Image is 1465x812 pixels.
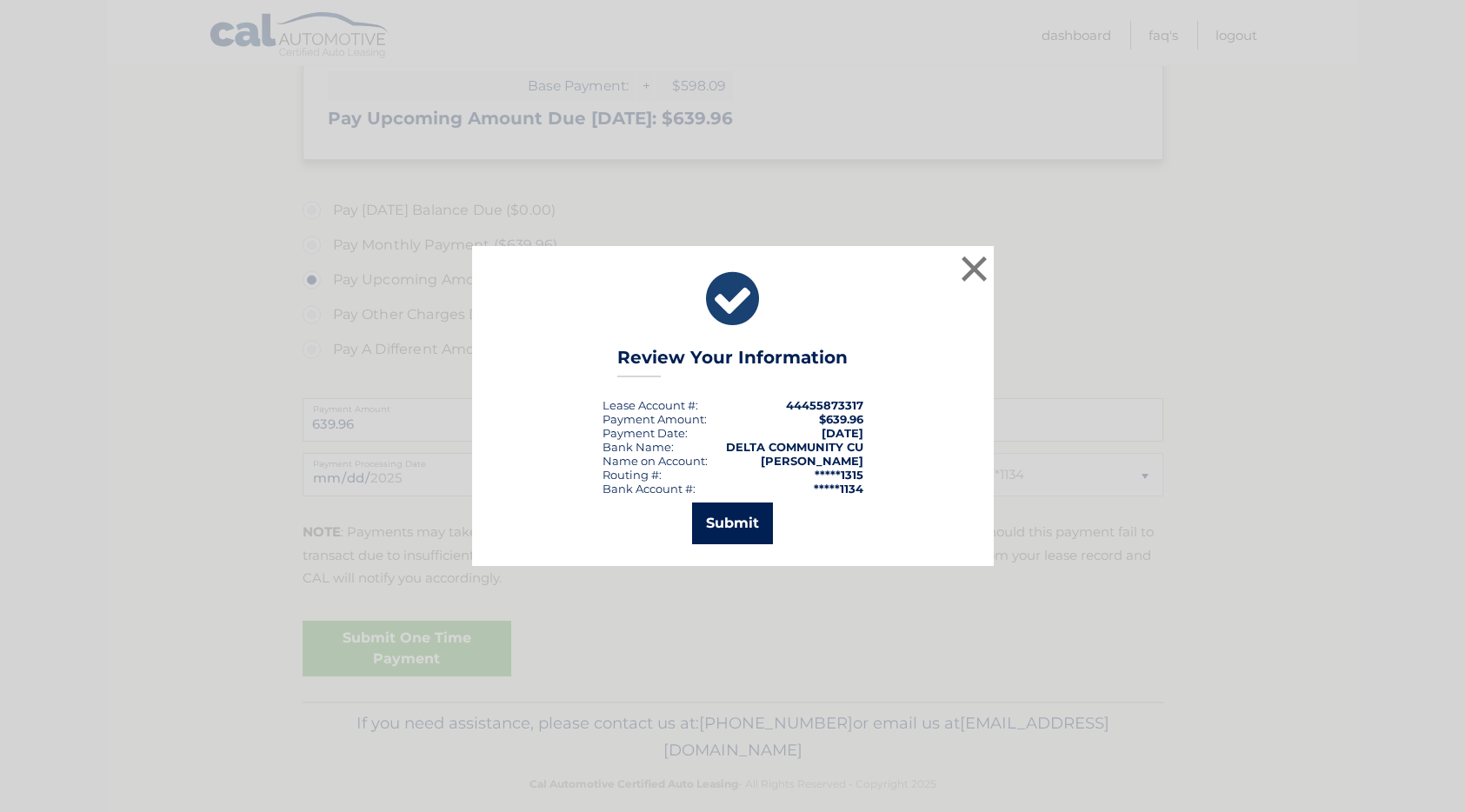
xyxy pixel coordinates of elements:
[819,412,863,426] span: $639.96
[603,426,688,440] div: :
[761,454,863,468] strong: [PERSON_NAME]
[603,426,685,440] span: Payment Date
[603,468,662,482] div: Routing #:
[786,398,863,412] strong: 44455873317
[617,347,848,377] h3: Review Your Information
[603,482,696,496] div: Bank Account #:
[603,412,707,426] div: Payment Amount:
[603,454,708,468] div: Name on Account:
[822,426,863,440] span: [DATE]
[603,398,698,412] div: Lease Account #:
[603,440,674,454] div: Bank Name:
[957,251,992,286] button: ×
[692,503,773,544] button: Submit
[726,440,863,454] strong: DELTA COMMUNITY CU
